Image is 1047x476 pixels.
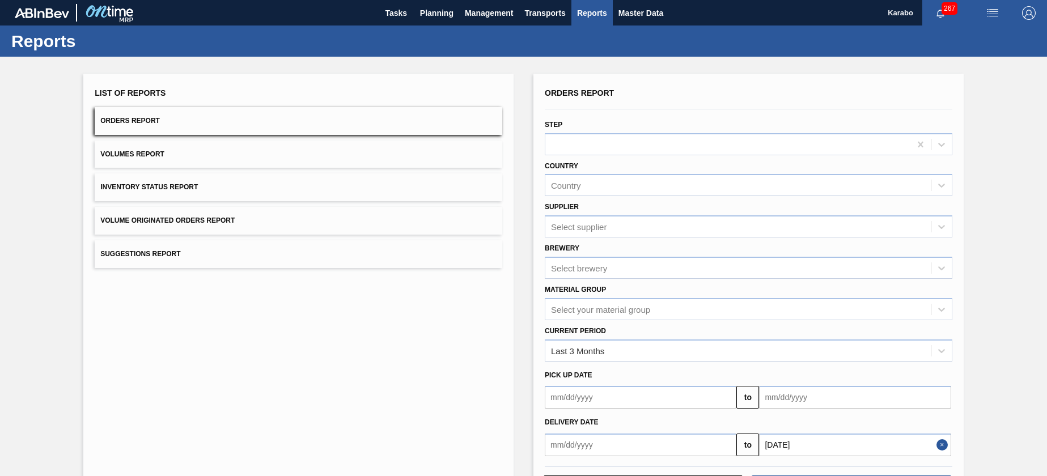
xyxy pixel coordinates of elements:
[736,386,759,409] button: to
[986,6,999,20] img: userActions
[936,433,951,456] button: Close
[100,250,180,258] span: Suggestions Report
[551,181,581,190] div: Country
[100,117,160,125] span: Orders Report
[545,121,562,129] label: Step
[100,183,198,191] span: Inventory Status Report
[551,346,604,355] div: Last 3 Months
[759,386,951,409] input: mm/dd/yyyy
[420,6,453,20] span: Planning
[95,240,502,268] button: Suggestions Report
[11,35,213,48] h1: Reports
[95,207,502,235] button: Volume Originated Orders Report
[545,88,614,97] span: Orders Report
[1022,6,1036,20] img: Logout
[545,418,598,426] span: Delivery Date
[545,327,606,335] label: Current Period
[545,244,579,252] label: Brewery
[100,216,235,224] span: Volume Originated Orders Report
[577,6,607,20] span: Reports
[922,5,959,21] button: Notifications
[545,371,592,379] span: Pick up Date
[551,304,650,314] div: Select your material group
[545,286,606,294] label: Material Group
[545,203,579,211] label: Supplier
[942,2,957,15] span: 267
[551,222,607,232] div: Select supplier
[95,88,166,97] span: List of Reports
[15,8,69,18] img: TNhmsLtSVTkK8tSr43FrP2fwEKptu5GPRR3wAAAABJRU5ErkJggg==
[95,173,502,201] button: Inventory Status Report
[100,150,164,158] span: Volumes Report
[545,162,578,170] label: Country
[95,107,502,135] button: Orders Report
[465,6,514,20] span: Management
[384,6,409,20] span: Tasks
[545,386,736,409] input: mm/dd/yyyy
[736,433,759,456] button: to
[545,433,736,456] input: mm/dd/yyyy
[551,263,607,273] div: Select brewery
[618,6,663,20] span: Master Data
[525,6,566,20] span: Transports
[95,141,502,168] button: Volumes Report
[759,433,951,456] input: mm/dd/yyyy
